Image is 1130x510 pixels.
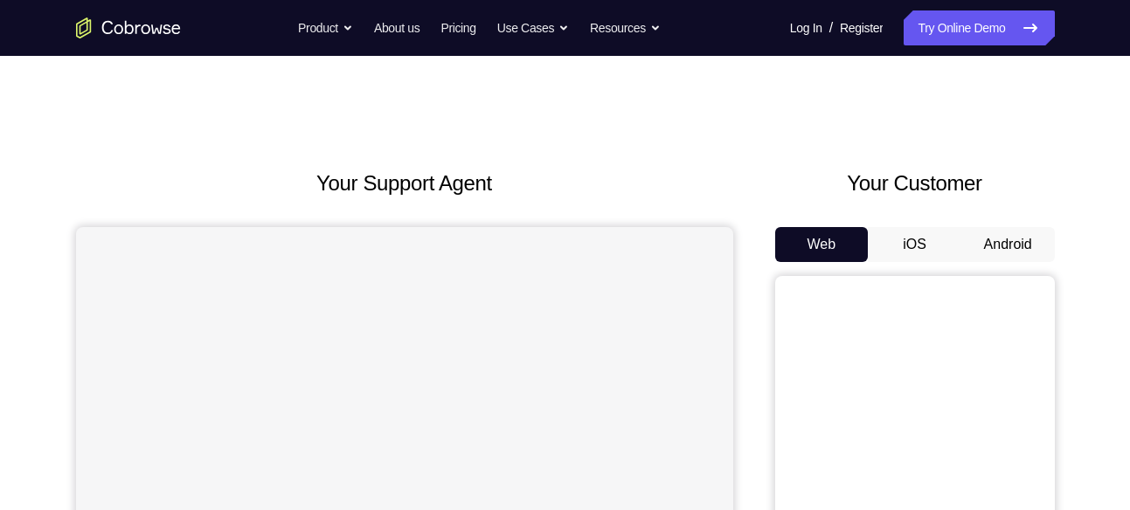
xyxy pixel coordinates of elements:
[840,10,883,45] a: Register
[76,17,181,38] a: Go to the home page
[868,227,961,262] button: iOS
[590,10,661,45] button: Resources
[775,168,1055,199] h2: Your Customer
[775,227,869,262] button: Web
[374,10,419,45] a: About us
[904,10,1054,45] a: Try Online Demo
[440,10,475,45] a: Pricing
[829,17,833,38] span: /
[961,227,1055,262] button: Android
[76,168,733,199] h2: Your Support Agent
[298,10,353,45] button: Product
[497,10,569,45] button: Use Cases
[790,10,822,45] a: Log In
